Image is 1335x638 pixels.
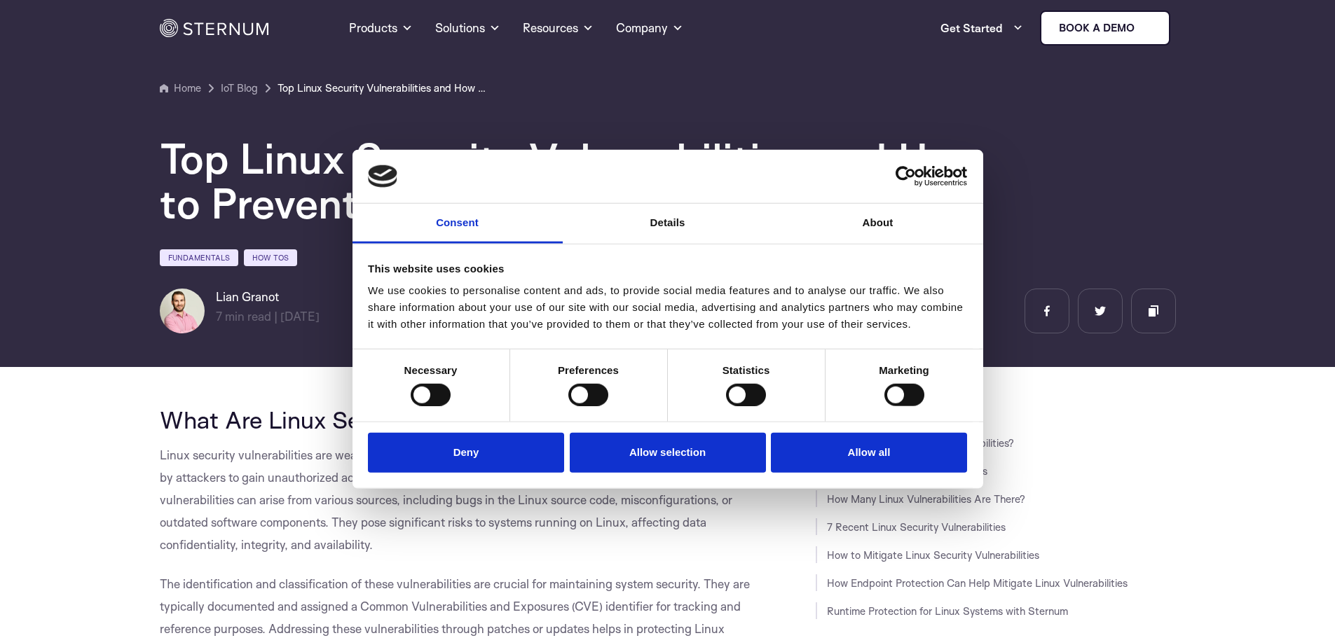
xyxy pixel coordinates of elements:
[771,433,967,473] button: Allow all
[827,576,1128,590] a: How Endpoint Protection Can Help Mitigate Linux Vulnerabilities
[827,492,1025,506] a: How Many Linux Vulnerabilities Are There?
[570,433,766,473] button: Allow selection
[879,364,929,376] strong: Marketing
[827,520,1006,534] a: 7 Recent Linux Security Vulnerabilities
[280,309,320,324] span: [DATE]
[558,364,619,376] strong: Preferences
[435,3,500,53] a: Solutions
[1040,11,1170,46] a: Book a demo
[616,3,683,53] a: Company
[816,406,1176,417] h3: JUMP TO SECTION
[244,249,297,266] a: How Tos
[563,204,773,244] a: Details
[160,289,205,333] img: Lian Granot
[160,136,1001,226] h1: Top Linux Security Vulnerabilities and How to Prevent Them
[368,433,564,473] button: Deny
[940,14,1023,42] a: Get Started
[216,309,222,324] span: 7
[160,405,589,434] span: What Are Linux Security Vulnerabilities?
[723,364,770,376] strong: Statistics
[844,166,967,187] a: Usercentrics Cookiebot - opens in a new window
[368,165,397,188] img: logo
[523,3,594,53] a: Resources
[221,80,258,97] a: IoT Blog
[216,289,320,305] h6: Lian Granot
[1140,22,1151,34] img: sternum iot
[160,448,742,552] span: Linux security vulnerabilities are weaknesses or flaws within the Linux operating system that can...
[160,249,238,266] a: Fundamentals
[160,80,201,97] a: Home
[368,282,967,333] div: We use cookies to personalise content and ads, to provide social media features and to analyse ou...
[349,3,413,53] a: Products
[404,364,458,376] strong: Necessary
[216,309,278,324] span: min read |
[827,604,1068,618] a: Runtime Protection for Linux Systems with Sternum
[773,204,983,244] a: About
[278,80,488,97] a: Top Linux Security Vulnerabilities and How to Prevent Them
[352,204,563,244] a: Consent
[368,261,967,277] div: This website uses cookies
[827,548,1039,562] a: How to Mitigate Linux Security Vulnerabilities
